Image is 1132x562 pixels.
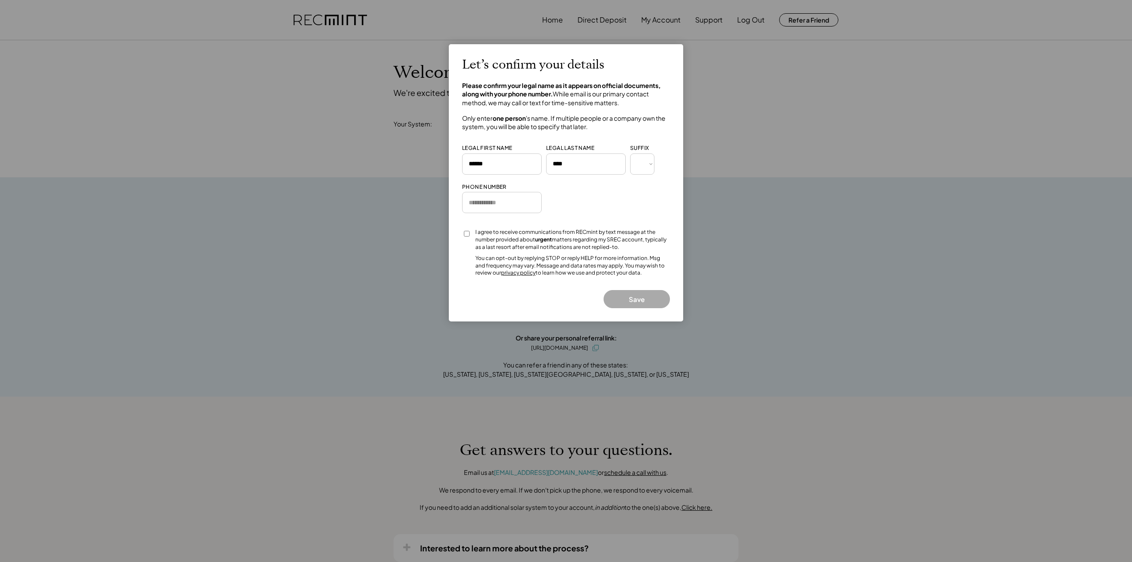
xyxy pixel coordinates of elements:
div: You can opt-out by replying STOP or reply HELP for more information. Msg and frequency may vary. ... [475,255,670,277]
h2: Let’s confirm your details [462,57,604,73]
div: LEGAL FIRST NAME [462,145,512,152]
h4: While email is our primary contact method, we may call or text for time-sensitive matters. [462,81,670,107]
h4: Only enter 's name. If multiple people or a company own the system, you will be able to specify t... [462,114,670,131]
div: PHONE NUMBER [462,184,507,191]
button: Save [604,290,670,308]
div: I agree to receive communications from RECmint by text message at the number provided about matte... [475,229,670,251]
div: SUFFIX [630,145,649,152]
a: privacy policy [501,269,535,276]
strong: Please confirm your legal name as it appears on official documents, along with your phone number. [462,81,662,98]
strong: urgent [535,236,552,243]
div: LEGAL LAST NAME [546,145,594,152]
strong: one person [493,114,526,122]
